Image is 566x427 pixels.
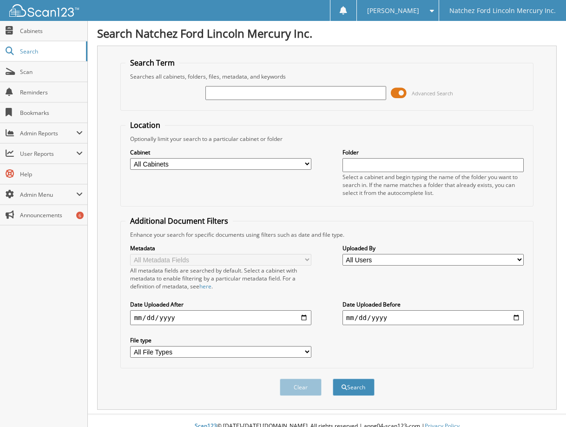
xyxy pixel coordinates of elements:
label: Uploaded By [342,244,524,252]
legend: Location [125,120,165,130]
label: Cabinet [130,148,311,156]
label: Folder [342,148,524,156]
input: end [342,310,524,325]
input: start [130,310,311,325]
span: Admin Menu [20,191,76,199]
label: File type [130,336,311,344]
span: Natchez Ford Lincoln Mercury Inc. [449,8,556,13]
div: Select a cabinet and begin typing the name of the folder you want to search in. If the name match... [342,173,524,197]
span: Announcements [20,211,83,219]
span: User Reports [20,150,76,158]
button: Clear [280,379,322,396]
span: Advanced Search [412,90,453,97]
legend: Additional Document Filters [125,216,233,226]
a: here [199,282,211,290]
legend: Search Term [125,58,179,68]
div: Searches all cabinets, folders, files, metadata, and keywords [125,73,528,80]
span: Bookmarks [20,109,83,117]
span: Reminders [20,88,83,96]
img: scan123-logo-white.svg [9,4,79,17]
span: Admin Reports [20,129,76,137]
span: [PERSON_NAME] [367,8,419,13]
div: 6 [76,212,84,219]
label: Date Uploaded After [130,300,311,308]
div: All metadata fields are searched by default. Select a cabinet with metadata to enable filtering b... [130,267,311,290]
button: Search [333,379,375,396]
h1: Search Natchez Ford Lincoln Mercury Inc. [97,26,557,41]
div: Enhance your search for specific documents using filters such as date and file type. [125,231,528,239]
label: Metadata [130,244,311,252]
span: Cabinets [20,27,83,35]
div: Optionally limit your search to a particular cabinet or folder [125,135,528,143]
label: Date Uploaded Before [342,300,524,308]
span: Help [20,170,83,178]
span: Scan [20,68,83,76]
span: Search [20,47,81,55]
